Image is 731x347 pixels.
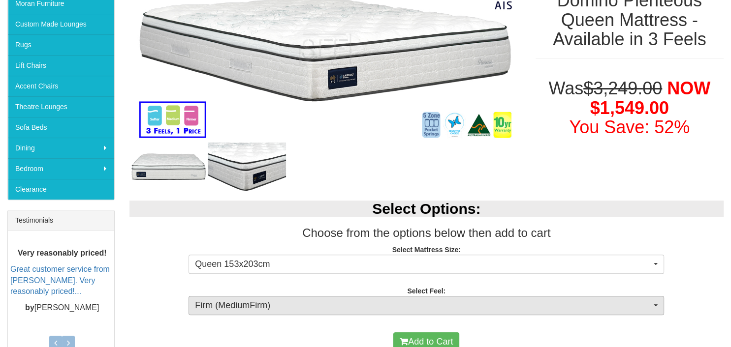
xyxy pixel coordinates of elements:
h1: Was [536,79,724,137]
strong: Select Mattress Size: [392,246,461,254]
font: You Save: 52% [569,117,690,137]
a: Bedroom [8,158,114,179]
a: Great customer service from [PERSON_NAME]. Very reasonably priced!... [10,265,110,296]
button: Queen 153x203cm [189,255,664,274]
span: Firm (MediumFirm) [195,299,651,312]
p: [PERSON_NAME] [10,302,114,314]
a: Sofa Beds [8,117,114,138]
del: $3,249.00 [583,78,662,98]
a: Accent Chairs [8,76,114,96]
b: by [25,303,34,312]
strong: Select Feel: [407,287,445,295]
h3: Choose from the options below then add to cart [129,227,724,239]
span: NOW $1,549.00 [590,78,710,118]
b: Select Options: [372,201,480,217]
div: Testimonials [8,210,114,231]
b: Very reasonably priced! [18,249,107,257]
a: Rugs [8,34,114,55]
a: Lift Chairs [8,55,114,76]
a: Custom Made Lounges [8,14,114,34]
span: Queen 153x203cm [195,258,651,271]
a: Clearance [8,179,114,200]
a: Dining [8,138,114,158]
a: Theatre Lounges [8,96,114,117]
button: Firm (MediumFirm) [189,296,664,316]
